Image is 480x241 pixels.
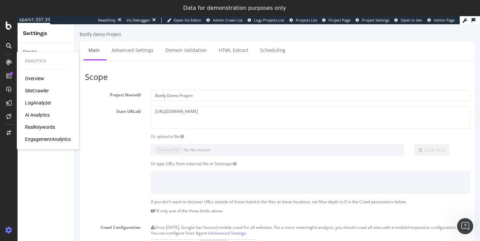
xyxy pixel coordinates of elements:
a: Project Page [322,18,350,23]
a: Advanced Settings [136,206,171,212]
a: Scheduling [180,17,216,35]
div: Botify Demo Project [5,7,46,13]
span: Project Settings [362,18,389,23]
a: HTML Extract [139,17,178,35]
label: Advanced [152,215,182,227]
a: Crawler [23,49,70,56]
a: Logs Projects List [248,18,284,23]
textarea: [URL][DOMAIN_NAME] [76,82,395,104]
div: Data for demonstration purposes only [183,5,286,11]
p: If you don't want to discover URLs outside of those listed in the files at these locations, set M... [76,175,395,180]
button: Project Name [62,68,66,73]
a: Open Viz Editor [167,18,201,23]
a: Domain Validation [85,17,137,35]
span: Logs Projects List [254,18,284,23]
a: Admin Page [427,18,455,23]
a: LogAnalyzer [25,99,51,106]
p: Fill only one of the three fields above [76,184,395,189]
div: Crawler [23,49,36,56]
label: Crawl Configuration [5,198,71,206]
a: Admin Crawl List [206,18,243,23]
a: Open in dev [394,18,422,23]
a: EngagementAnalytics [25,136,71,143]
span: Open Viz Editor [174,18,201,23]
label: Start URLs [5,82,71,90]
div: Viz Debugger: [126,18,151,23]
p: Since [DATE], Google has favored mobile crawl for all websites. For a more meaningful analysis, y... [76,198,395,206]
span: Project Page [329,18,350,23]
div: Or type URLs from external file or Sitemaps: [71,137,400,142]
div: Analytics [25,58,71,64]
a: Overview [25,75,44,82]
a: SiteCrawler [25,87,49,94]
a: Advanced Settings [32,17,84,35]
span: Open in dev [401,18,422,23]
span: Admin Page [434,18,455,23]
p: You can configure User Agent in . [76,206,395,212]
iframe: Intercom live chat [457,218,473,234]
div: Settings [23,30,69,37]
div: ReadOnly: [98,18,116,23]
label: Desktop [125,215,152,227]
span: Admin Crawl List [213,18,243,23]
a: Project Settings [356,18,389,23]
a: RealKeywords [25,124,55,130]
label: Mobile/Responsive [76,215,125,227]
div: spa/v1.337.33 [18,16,50,23]
a: Main [8,17,30,35]
a: AI Analytics [25,112,50,118]
div: Or upload a file: [71,109,400,115]
button: Start URLs [62,84,66,90]
h3: Scope [10,48,395,57]
a: spa/v1.337.33 [18,16,50,24]
label: Project Name [5,65,71,73]
span: Projects List [296,18,317,23]
a: Projects List [289,18,317,23]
